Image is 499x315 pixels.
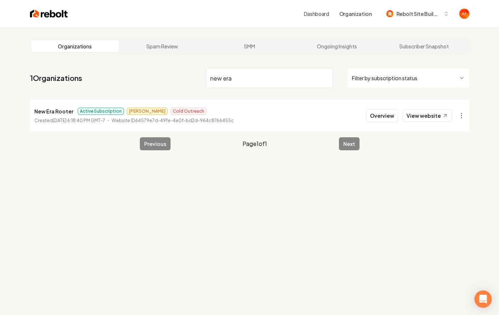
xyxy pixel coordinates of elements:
[31,40,119,52] a: Organizations
[206,40,293,52] a: SMM
[30,73,82,83] a: 1Organizations
[386,10,393,17] img: Rebolt Site Builder
[242,139,267,148] span: Page 1 of 1
[78,108,124,115] span: Active Subscription
[335,7,376,20] button: Organization
[171,108,206,115] span: Cold Outreach
[380,40,468,52] a: Subscriber Snapshot
[293,40,380,52] a: Ongoing Insights
[304,10,329,17] a: Dashboard
[396,10,440,18] span: Rebolt Site Builder
[34,117,105,124] p: Created
[112,117,234,124] p: Website ID 64579e7d-49fe-4e0f-bd2d-964c8766455c
[403,109,452,122] a: View website
[459,9,469,19] button: Open user button
[366,109,398,122] button: Overview
[30,9,68,19] img: Rebolt Logo
[474,290,492,308] div: Open Intercom Messenger
[206,68,333,88] input: Search by name or ID
[34,107,73,116] p: New Era Rooter
[127,108,168,115] span: [PERSON_NAME]
[459,9,469,19] img: Avan Fahimi
[119,40,206,52] a: Spam Review
[53,118,105,123] time: [DATE] 6:18:40 PM GMT-7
